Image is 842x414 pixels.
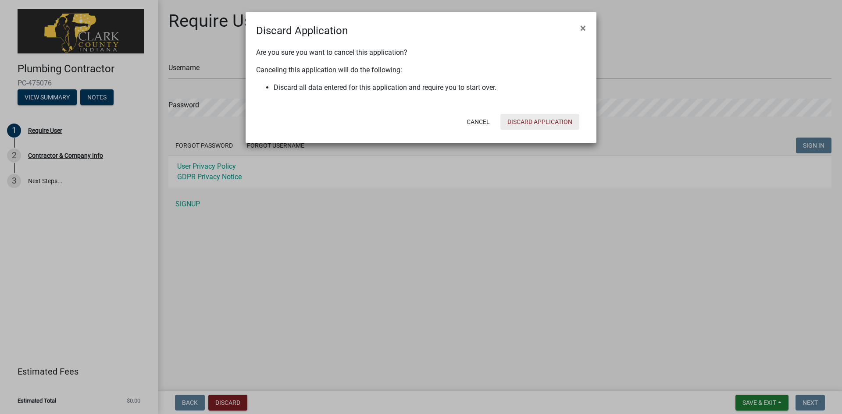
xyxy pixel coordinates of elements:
button: Close [573,16,593,40]
p: Are you sure you want to cancel this application? [256,47,586,58]
p: Canceling this application will do the following: [256,65,586,75]
button: Discard Application [500,114,579,130]
li: Discard all data entered for this application and require you to start over. [274,82,586,93]
span: × [580,22,586,34]
button: Cancel [460,114,497,130]
h4: Discard Application [256,23,348,39]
